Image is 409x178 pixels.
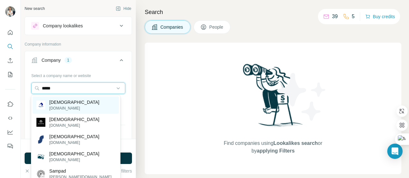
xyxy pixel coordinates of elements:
h4: Search [145,8,401,17]
span: Find companies using or by [222,139,324,155]
button: Company1 [25,53,132,70]
button: Enrich CSV [5,55,15,66]
p: Company information [25,41,132,47]
p: 5 [352,13,355,20]
button: Company lookalikes [25,18,132,33]
img: Sampa [36,152,45,161]
p: [DOMAIN_NAME] [49,123,99,128]
button: Feedback [5,140,15,152]
span: People [209,24,224,30]
img: Sampa [36,118,45,127]
span: Companies [160,24,184,30]
div: Company [42,57,61,63]
button: Quick start [5,27,15,38]
p: [DOMAIN_NAME] [49,157,99,163]
button: Run search [25,153,132,164]
p: 39 [332,13,338,20]
p: [DOMAIN_NAME] [49,105,99,111]
button: Buy credits [365,12,395,21]
button: Use Surfe API [5,112,15,124]
p: [DOMAIN_NAME] [49,140,99,146]
p: [DEMOGRAPHIC_DATA] [49,133,99,140]
p: [DEMOGRAPHIC_DATA] [49,151,99,157]
button: Hide [111,4,136,13]
button: Dashboard [5,126,15,138]
span: Lookalikes search [274,140,318,146]
p: [DEMOGRAPHIC_DATA] [49,99,99,105]
img: Surfe Illustration - Woman searching with binoculars [240,62,306,133]
p: Sampad [49,168,112,174]
img: Surfe Illustration - Stars [273,68,331,125]
button: Clear [25,168,43,174]
div: Company lookalikes [43,23,83,29]
div: Open Intercom Messenger [387,144,403,159]
div: 1 [65,57,72,63]
img: Sampa [36,101,45,110]
span: applying Filters [257,148,295,153]
button: Search [5,41,15,52]
p: [DEMOGRAPHIC_DATA] [49,116,99,123]
img: Avatar [5,6,15,17]
div: Select a company name or website [31,70,125,79]
div: New search [25,6,45,11]
button: My lists [5,69,15,80]
button: Use Surfe on LinkedIn [5,98,15,110]
img: Sampa [36,135,45,144]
